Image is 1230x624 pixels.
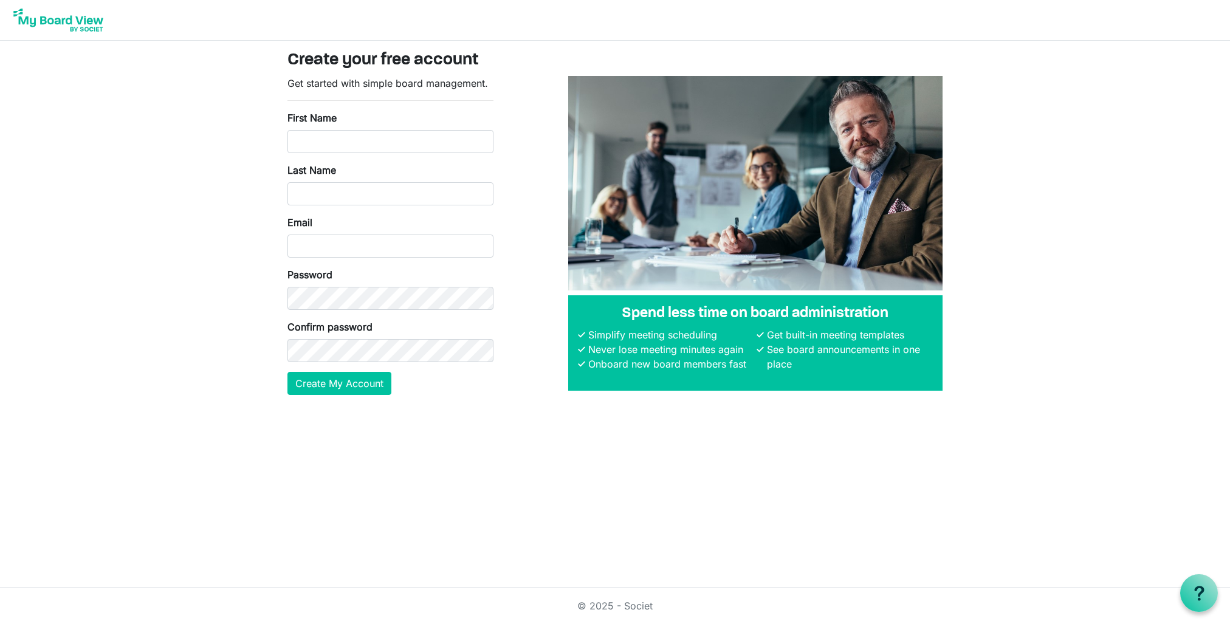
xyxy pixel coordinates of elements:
li: See board announcements in one place [764,342,933,371]
li: Simplify meeting scheduling [585,327,754,342]
span: Get started with simple board management. [287,77,488,89]
a: © 2025 - Societ [577,600,653,612]
label: Last Name [287,163,336,177]
label: First Name [287,111,337,125]
li: Onboard new board members fast [585,357,754,371]
button: Create My Account [287,372,391,395]
label: Password [287,267,332,282]
img: A photograph of board members sitting at a table [568,76,943,290]
li: Get built-in meeting templates [764,327,933,342]
label: Confirm password [287,320,373,334]
img: My Board View Logo [10,5,107,35]
label: Email [287,215,312,230]
h4: Spend less time on board administration [578,305,933,323]
li: Never lose meeting minutes again [585,342,754,357]
h3: Create your free account [287,50,943,71]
